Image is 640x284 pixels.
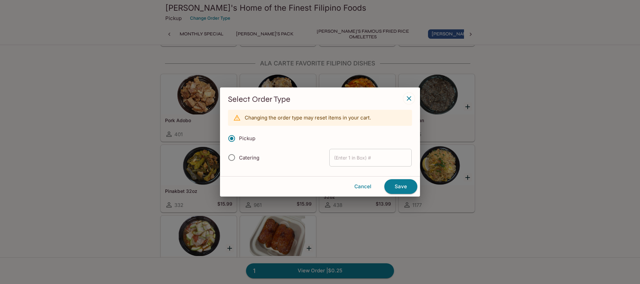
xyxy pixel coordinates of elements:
button: Save [384,179,417,194]
p: Changing the order type may reset items in your cart. [245,114,371,121]
span: Pickup [239,135,255,141]
span: Catering [239,155,259,161]
button: Cancel [344,180,382,194]
input: (Enter 1 in Box) # [329,149,412,167]
h3: Select Order Type [228,94,412,104]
